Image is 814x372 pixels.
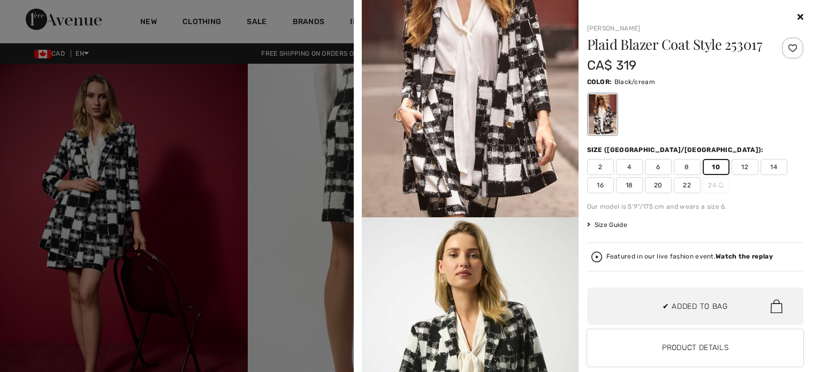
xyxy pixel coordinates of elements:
[663,301,728,312] span: ✔ Added to Bag
[587,58,637,73] span: CA$ 319
[587,78,612,86] span: Color:
[614,78,655,86] span: Black/cream
[716,253,773,260] strong: Watch the replay
[587,145,766,155] div: Size ([GEOGRAPHIC_DATA]/[GEOGRAPHIC_DATA]):
[616,177,643,193] span: 18
[587,220,627,230] span: Size Guide
[587,287,804,325] button: ✔ Added to Bag
[588,94,616,134] div: Black/cream
[732,159,758,175] span: 12
[591,252,602,262] img: Watch the replay
[587,177,614,193] span: 16
[645,159,672,175] span: 6
[587,25,641,32] a: [PERSON_NAME]
[587,329,804,367] button: Product Details
[718,183,724,188] img: ring-m.svg
[674,159,701,175] span: 8
[703,159,729,175] span: 10
[703,177,729,193] span: 24
[674,177,701,193] span: 22
[771,299,782,313] img: Bag.svg
[760,159,787,175] span: 14
[24,7,45,17] span: Chat
[587,37,767,51] h1: Plaid Blazer Coat Style 253017
[645,177,672,193] span: 20
[587,159,614,175] span: 2
[587,202,804,211] div: Our model is 5'9"/175 cm and wears a size 6.
[616,159,643,175] span: 4
[606,253,773,260] div: Featured in our live fashion event.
